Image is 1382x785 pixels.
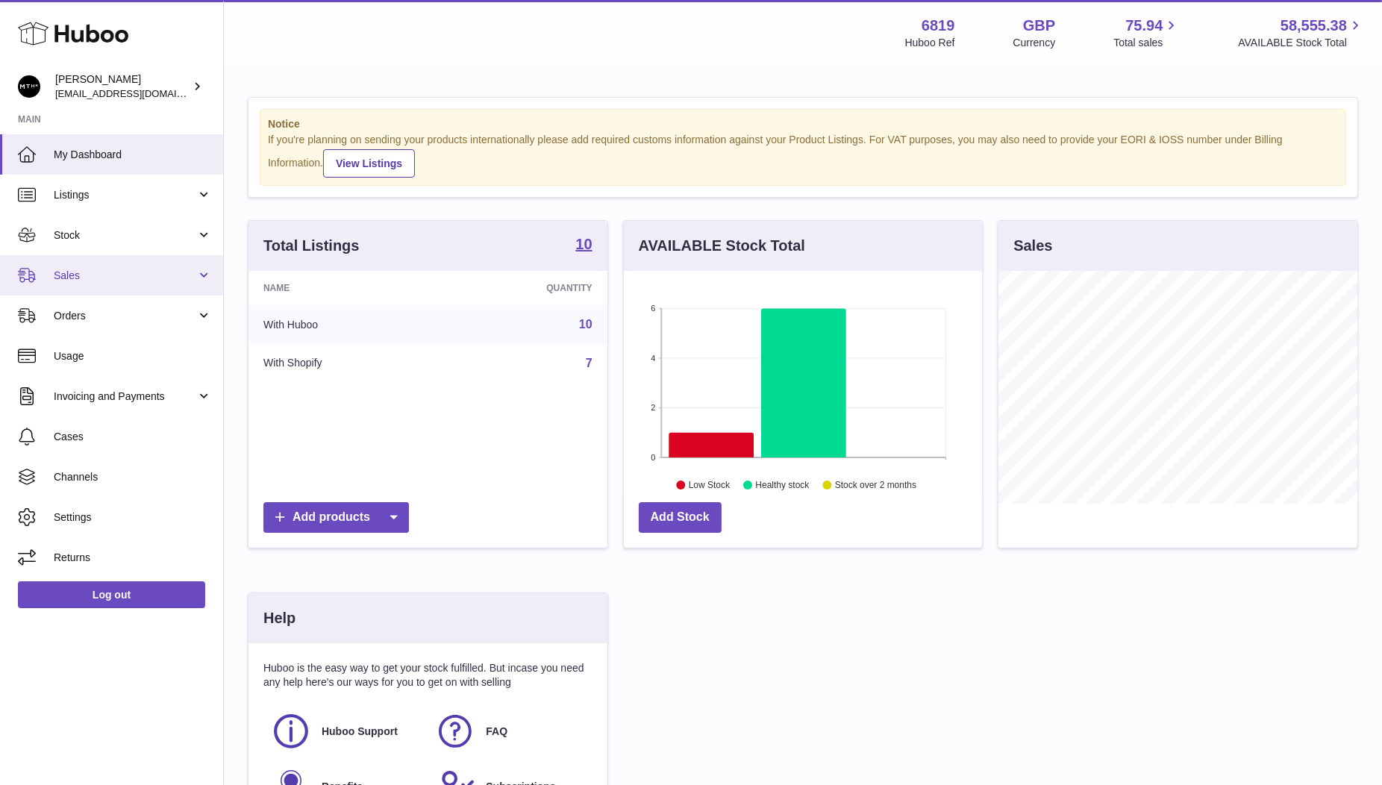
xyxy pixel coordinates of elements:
text: Stock over 2 months [835,480,916,490]
span: 75.94 [1125,16,1163,36]
div: Huboo Ref [905,36,955,50]
h3: Sales [1013,236,1052,256]
strong: GBP [1023,16,1055,36]
strong: Notice [268,117,1338,131]
span: Sales [54,269,196,283]
strong: 10 [575,237,592,251]
p: Huboo is the easy way to get your stock fulfilled. But incase you need any help here's our ways f... [263,661,592,689]
h3: Help [263,608,296,628]
td: With Shopify [248,344,442,383]
text: Low Stock [689,480,731,490]
span: My Dashboard [54,148,212,162]
a: Log out [18,581,205,608]
a: 10 [579,318,592,331]
th: Name [248,271,442,305]
a: Huboo Support [271,711,420,751]
a: 10 [575,237,592,254]
text: 6 [651,304,655,313]
span: FAQ [486,725,507,739]
div: Currency [1013,36,1056,50]
text: Healthy stock [755,480,810,490]
span: 58,555.38 [1281,16,1347,36]
span: Returns [54,551,212,565]
a: Add Stock [639,502,722,533]
div: If you're planning on sending your products internationally please add required customs informati... [268,133,1338,178]
span: Huboo Support [322,725,398,739]
span: Usage [54,349,212,363]
span: [EMAIL_ADDRESS][DOMAIN_NAME] [55,87,219,99]
span: AVAILABLE Stock Total [1238,36,1364,50]
span: Listings [54,188,196,202]
span: Settings [54,510,212,525]
h3: Total Listings [263,236,360,256]
strong: 6819 [922,16,955,36]
text: 4 [651,354,655,363]
a: 7 [586,357,592,369]
img: amar@mthk.com [18,75,40,98]
span: Orders [54,309,196,323]
span: Invoicing and Payments [54,390,196,404]
a: FAQ [435,711,584,751]
a: 58,555.38 AVAILABLE Stock Total [1238,16,1364,50]
th: Quantity [442,271,607,305]
a: Add products [263,502,409,533]
span: Channels [54,470,212,484]
span: Stock [54,228,196,243]
text: 0 [651,453,655,462]
span: Cases [54,430,212,444]
text: 2 [651,403,655,412]
span: Total sales [1113,36,1180,50]
h3: AVAILABLE Stock Total [639,236,805,256]
td: With Huboo [248,305,442,344]
a: View Listings [323,149,415,178]
div: [PERSON_NAME] [55,72,190,101]
a: 75.94 Total sales [1113,16,1180,50]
